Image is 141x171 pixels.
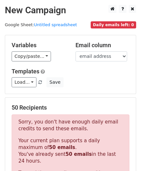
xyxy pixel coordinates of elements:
small: Google Sheet: [5,22,77,27]
h2: New Campaign [5,5,136,16]
p: Sorry, you don't have enough daily email credits to send these emails. [18,119,123,132]
p: Your current plan supports a daily maximum of . You've already sent in the last 24 hours. [18,137,123,165]
a: Copy/paste... [12,51,51,61]
iframe: Chat Widget [109,140,141,171]
strong: 50 emails [65,151,92,157]
h5: 50 Recipients [12,104,129,111]
strong: 50 emails [49,144,75,150]
a: Templates [12,68,39,75]
a: Untitled spreadsheet [34,22,77,27]
button: Save [46,77,63,87]
h5: Variables [12,42,66,49]
h5: Email column [76,42,130,49]
a: Load... [12,77,36,87]
a: Daily emails left: 0 [91,22,136,27]
span: Daily emails left: 0 [91,21,136,28]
